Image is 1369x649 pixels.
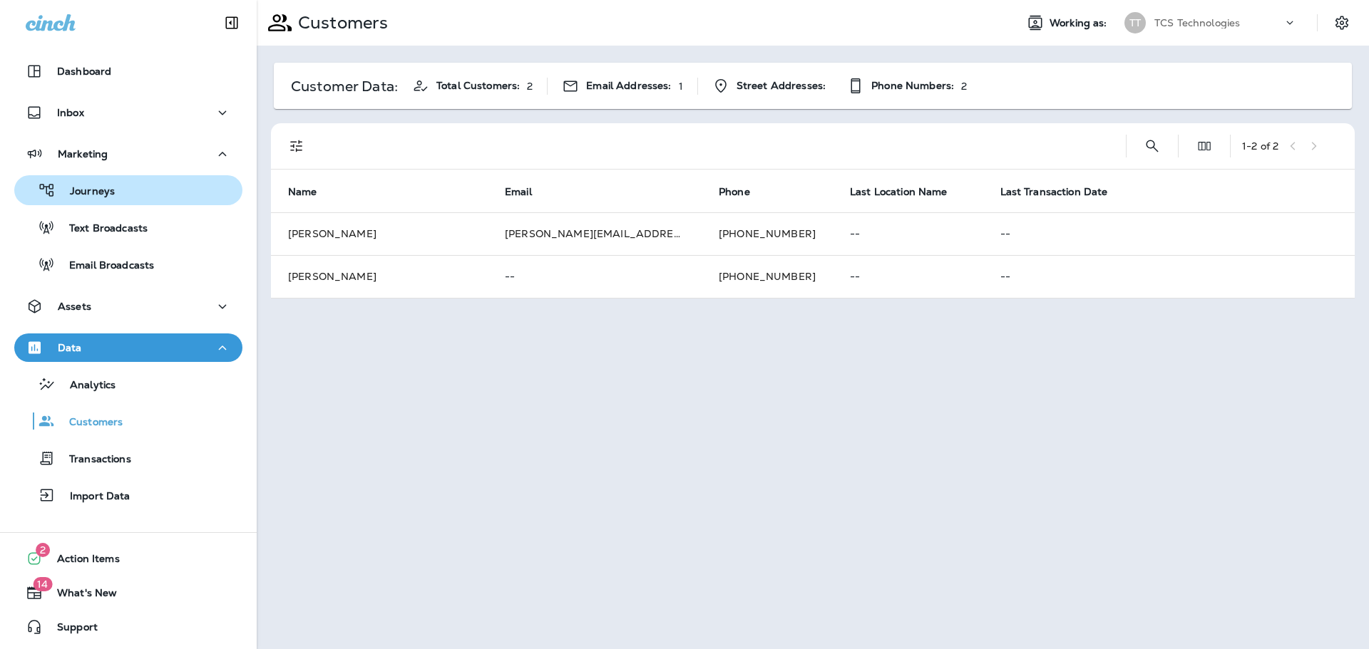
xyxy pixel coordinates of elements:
[1000,185,1127,198] span: Last Transaction Date
[871,80,954,92] span: Phone Numbers:
[488,212,702,255] td: [PERSON_NAME][EMAIL_ADDRESS][DOMAIN_NAME]
[14,140,242,168] button: Marketing
[679,81,683,92] p: 1
[505,186,532,198] span: Email
[56,490,130,504] p: Import Data
[55,453,131,467] p: Transactions
[1190,132,1219,160] button: Edit Fields
[43,587,117,604] span: What's New
[55,222,148,236] p: Text Broadcasts
[961,81,967,92] p: 2
[36,543,50,557] span: 2
[850,185,966,198] span: Last Location Name
[271,255,488,298] td: [PERSON_NAME]
[33,577,52,591] span: 14
[14,480,242,510] button: Import Data
[436,80,520,92] span: Total Customers:
[14,333,242,362] button: Data
[43,621,98,638] span: Support
[1000,186,1108,198] span: Last Transaction Date
[1124,12,1146,33] div: TT
[702,212,833,255] td: [PHONE_NUMBER]
[719,186,750,198] span: Phone
[527,81,533,92] p: 2
[850,186,948,198] span: Last Location Name
[14,578,242,607] button: 14What's New
[1000,271,1338,282] p: --
[58,301,91,312] p: Assets
[14,613,242,641] button: Support
[586,80,671,92] span: Email Addresses:
[43,553,120,570] span: Action Items
[288,186,317,198] span: Name
[1154,17,1240,28] p: TCS Technologies
[55,416,123,430] p: Customers
[56,185,115,199] p: Journeys
[1050,17,1110,29] span: Working as:
[57,107,84,118] p: Inbox
[282,132,311,160] button: Filters
[271,212,488,255] td: [PERSON_NAME]
[14,443,242,473] button: Transactions
[505,185,550,198] span: Email
[56,379,116,393] p: Analytics
[719,185,769,198] span: Phone
[737,80,826,92] span: Street Addresses:
[58,148,108,160] p: Marketing
[1000,228,1338,239] p: --
[850,271,966,282] p: --
[505,271,684,282] p: --
[288,185,336,198] span: Name
[14,57,242,85] button: Dashboard
[55,259,154,273] p: Email Broadcasts
[1242,140,1278,152] div: 1 - 2 of 2
[14,249,242,279] button: Email Broadcasts
[1138,132,1167,160] button: Search Customers
[14,98,242,127] button: Inbox
[14,544,242,573] button: 2Action Items
[14,406,242,436] button: Customers
[292,12,388,33] p: Customers
[58,342,82,353] p: Data
[14,212,242,242] button: Text Broadcasts
[291,81,398,92] p: Customer Data:
[702,255,833,298] td: [PHONE_NUMBER]
[14,369,242,399] button: Analytics
[57,66,111,77] p: Dashboard
[14,292,242,321] button: Assets
[14,175,242,205] button: Journeys
[850,228,966,239] p: --
[1329,10,1355,36] button: Settings
[212,9,252,37] button: Collapse Sidebar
